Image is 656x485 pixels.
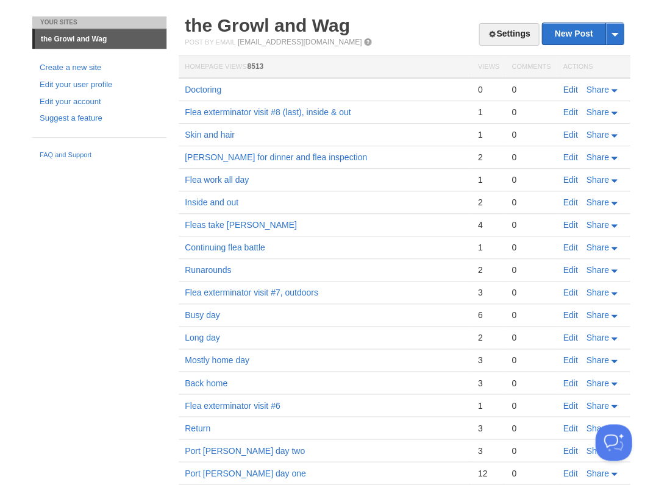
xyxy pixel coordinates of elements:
[185,288,318,297] a: Flea exterminator visit #7, outdoors
[477,310,499,320] div: 6
[586,400,608,410] span: Share
[512,445,551,456] div: 0
[586,175,608,185] span: Share
[586,378,608,388] span: Share
[185,38,235,46] span: Post by Email
[512,467,551,478] div: 0
[563,175,577,185] a: Edit
[563,378,577,388] a: Edit
[477,197,499,208] div: 2
[471,56,505,79] th: Views
[563,333,577,342] a: Edit
[185,107,351,117] a: Flea exterminator visit #8 (last), inside & out
[563,355,577,365] a: Edit
[586,355,608,365] span: Share
[563,220,577,230] a: Edit
[586,152,608,162] span: Share
[477,332,499,343] div: 2
[563,423,577,433] a: Edit
[185,355,249,365] a: Mostly home day
[563,152,577,162] a: Edit
[512,332,551,343] div: 0
[185,333,220,342] a: Long day
[35,29,166,49] a: the Growl and Wag
[40,79,159,91] a: Edit your user profile
[477,174,499,185] div: 1
[185,175,249,185] a: Flea work all day
[512,129,551,140] div: 0
[512,152,551,163] div: 0
[586,220,608,230] span: Share
[185,445,305,455] a: Port [PERSON_NAME] day two
[477,445,499,456] div: 3
[185,310,220,320] a: Busy day
[512,264,551,275] div: 0
[563,107,577,117] a: Edit
[586,130,608,140] span: Share
[185,468,305,478] a: Port [PERSON_NAME] day one
[179,56,471,79] th: Homepage Views
[477,242,499,253] div: 1
[586,107,608,117] span: Share
[557,56,630,79] th: Actions
[512,84,551,95] div: 0
[586,242,608,252] span: Share
[185,220,297,230] a: Fleas take [PERSON_NAME]
[512,355,551,366] div: 0
[563,242,577,252] a: Edit
[586,310,608,320] span: Share
[563,85,577,94] a: Edit
[512,219,551,230] div: 0
[512,242,551,253] div: 0
[512,197,551,208] div: 0
[586,85,608,94] span: Share
[185,242,265,252] a: Continuing flea battle
[512,400,551,411] div: 0
[40,96,159,108] a: Edit your account
[563,130,577,140] a: Edit
[185,423,210,433] a: Return
[563,265,577,275] a: Edit
[479,23,539,46] a: Settings
[40,112,159,125] a: Suggest a feature
[586,423,608,433] span: Share
[185,265,231,275] a: Runarounds
[477,219,499,230] div: 4
[238,38,362,46] a: [EMAIL_ADDRESS][DOMAIN_NAME]
[563,310,577,320] a: Edit
[505,56,557,79] th: Comments
[512,422,551,433] div: 0
[185,378,227,388] a: Back home
[32,16,166,29] li: Your Sites
[595,424,632,461] iframe: Help Scout Beacon - Open
[586,265,608,275] span: Share
[477,129,499,140] div: 1
[185,15,350,35] a: the Growl and Wag
[512,287,551,298] div: 0
[563,468,577,478] a: Edit
[586,197,608,207] span: Share
[477,84,499,95] div: 0
[563,400,577,410] a: Edit
[512,174,551,185] div: 0
[185,400,280,410] a: Flea exterminator visit #6
[477,152,499,163] div: 2
[542,23,623,44] a: New Post
[477,287,499,298] div: 3
[563,197,577,207] a: Edit
[563,445,577,455] a: Edit
[477,422,499,433] div: 3
[586,333,608,342] span: Share
[247,62,263,71] span: 8513
[185,130,235,140] a: Skin and hair
[477,355,499,366] div: 3
[477,377,499,388] div: 3
[512,377,551,388] div: 0
[477,467,499,478] div: 12
[185,197,238,207] a: Inside and out
[586,468,608,478] span: Share
[512,310,551,320] div: 0
[40,150,159,161] a: FAQ and Support
[512,107,551,118] div: 0
[477,264,499,275] div: 2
